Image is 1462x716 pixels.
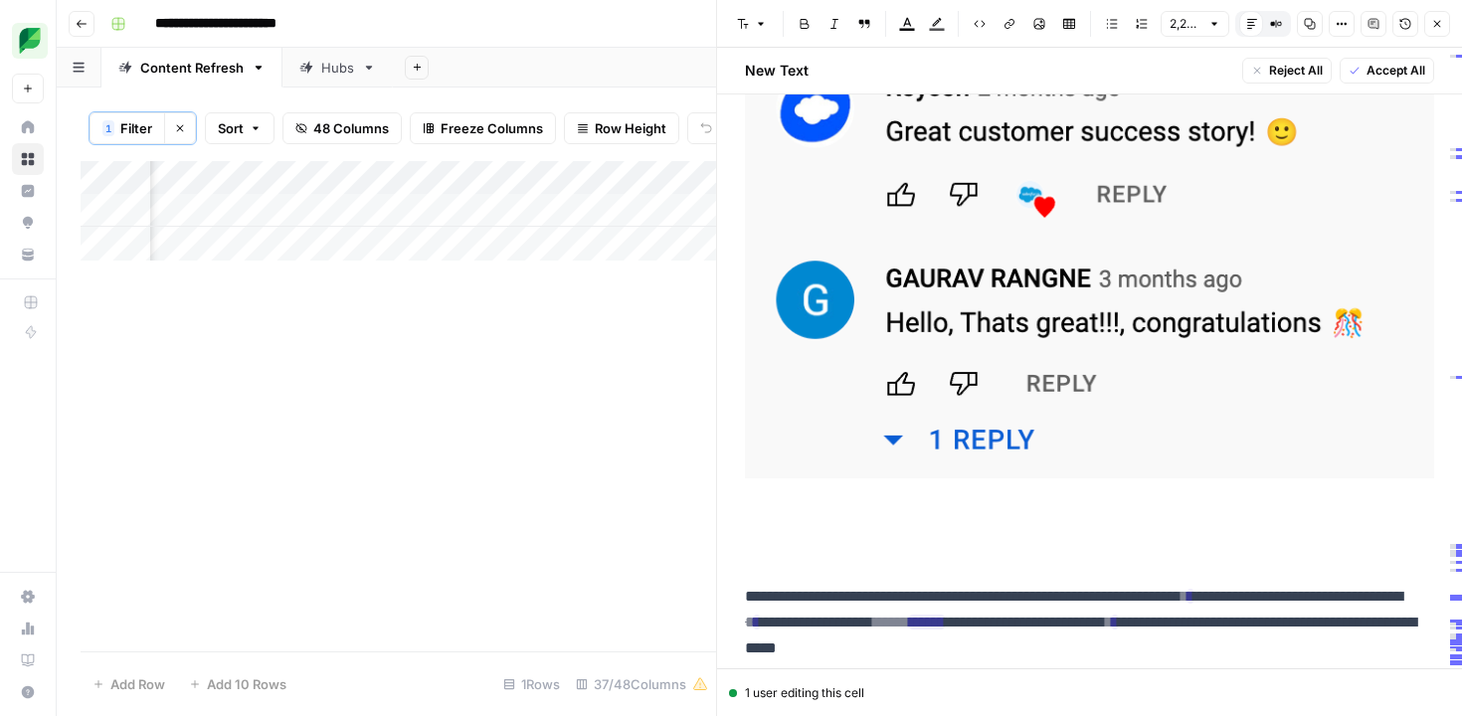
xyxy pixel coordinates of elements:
span: Reject All [1269,62,1323,80]
a: Insights [12,175,44,207]
h2: New Text [745,61,809,81]
div: 1 [102,120,114,136]
div: Hubs [321,58,354,78]
img: SproutSocial Logo [12,23,48,59]
a: Hubs [282,48,393,88]
button: Reject All [1242,58,1332,84]
span: Row Height [595,118,666,138]
span: Sort [218,118,244,138]
button: Workspace: SproutSocial [12,16,44,66]
div: 1 user editing this cell [729,684,1450,702]
span: 2,273 words [1170,15,1202,33]
div: 37/48 Columns [568,668,716,700]
a: Home [12,111,44,143]
a: Settings [12,581,44,613]
button: Add Row [81,668,177,700]
button: Help + Support [12,676,44,708]
a: Your Data [12,239,44,270]
a: Browse [12,143,44,175]
button: Freeze Columns [410,112,556,144]
span: Freeze Columns [441,118,543,138]
button: 2,273 words [1161,11,1229,37]
a: Content Refresh [101,48,282,88]
button: 1Filter [90,112,164,144]
span: Add Row [110,674,165,694]
span: Add 10 Rows [207,674,286,694]
button: Add 10 Rows [177,668,298,700]
a: Learning Hub [12,644,44,676]
button: Sort [205,112,274,144]
a: Usage [12,613,44,644]
button: Row Height [564,112,679,144]
span: 48 Columns [313,118,389,138]
div: Content Refresh [140,58,244,78]
span: Filter [120,118,152,138]
span: 1 [105,120,111,136]
a: Opportunities [12,207,44,239]
div: 1 Rows [495,668,568,700]
button: 48 Columns [282,112,402,144]
span: Accept All [1367,62,1425,80]
button: Accept All [1340,58,1434,84]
